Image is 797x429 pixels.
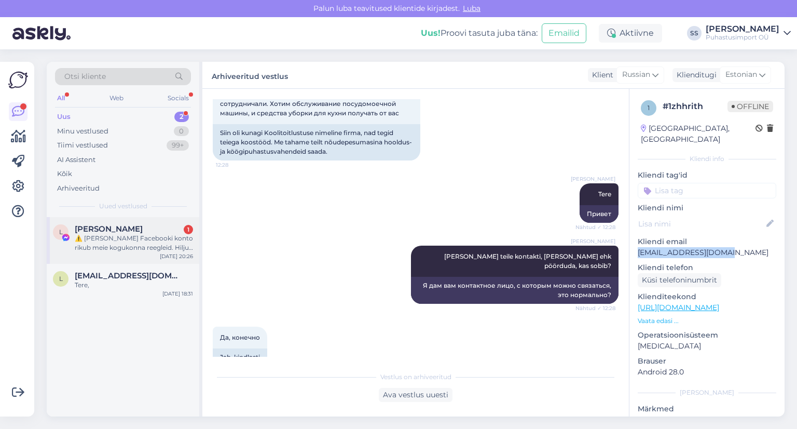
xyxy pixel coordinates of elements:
span: libba.marcuss@gmail.com [75,271,183,280]
p: [MEDICAL_DATA] [638,341,776,352]
div: [GEOGRAPHIC_DATA], [GEOGRAPHIC_DATA] [641,123,755,145]
p: Kliendi email [638,236,776,247]
div: Ava vestlus uuesti [379,388,452,402]
div: Web [107,91,126,105]
div: Tiimi vestlused [57,140,108,151]
div: Klienditugi [672,70,717,81]
b: Uus! [421,28,441,38]
div: Я дам вам контактное лицо, с которым можно связаться, это нормально? [411,277,619,304]
p: Android 28.0 [638,367,776,378]
div: Arhiveeritud [57,183,100,194]
p: [EMAIL_ADDRESS][DOMAIN_NAME] [638,247,776,258]
div: Jah, kindlasti [213,348,267,366]
div: Tere, [75,280,193,290]
label: Arhiveeritud vestlus [212,68,288,82]
span: Luba [460,4,484,13]
div: Minu vestlused [57,126,108,137]
div: Aktiivne [599,24,662,43]
div: Proovi tasuta juba täna: [421,27,538,39]
span: Tere [598,190,611,198]
span: [PERSON_NAME] [571,175,615,183]
span: Russian [622,69,650,81]
div: AI Assistent [57,155,95,165]
span: Здесь раньше была фирма Koolitoitlustuse, они с вами сотрудничали. Хотим обслуживание посудомоечн... [220,90,401,117]
img: Askly Logo [8,70,28,90]
span: Otsi kliente [64,71,106,82]
p: Operatsioonisüsteem [638,330,776,341]
div: Siin oli kunagi Koolitoitlustuse nimeline firma, nad tegid teiega koostööd. Me tahame teilt nõude... [213,124,420,160]
span: [PERSON_NAME] [571,237,615,245]
span: Да, конечно [220,333,260,341]
span: Offline [727,101,773,112]
div: ⚠️ [PERSON_NAME] Facebooki konto rikub meie kogukonna reegleid. Hiljuti on meie süsteem saanud ka... [75,234,193,252]
span: [PERSON_NAME] teile kontakti, [PERSON_NAME] ehk pöörduda, kas sobib? [444,252,613,270]
span: 1 [648,104,650,112]
input: Lisa tag [638,183,776,198]
span: Uued vestlused [99,202,147,211]
button: Emailid [542,23,586,43]
div: 0 [174,126,189,137]
div: Klient [588,70,613,81]
p: Vaata edasi ... [638,316,776,326]
div: 1 [184,225,193,234]
span: Lee Ann Fielies [75,224,143,234]
span: Nähtud ✓ 12:28 [575,223,615,231]
p: Kliendi telefon [638,262,776,273]
span: 12:28 [216,161,255,169]
div: # 1zhhrith [663,100,727,113]
div: [DATE] 18:31 [162,290,193,298]
div: Привет [580,205,619,223]
p: Märkmed [638,404,776,414]
p: Kliendi nimi [638,203,776,213]
span: L [59,228,63,236]
div: Kõik [57,169,72,179]
div: Uus [57,112,71,122]
span: Nähtud ✓ 12:28 [575,304,615,312]
p: Kliendi tag'id [638,170,776,181]
div: [PERSON_NAME] [706,25,779,33]
a: [PERSON_NAME]Puhastusimport OÜ [706,25,791,42]
div: [DATE] 20:26 [160,252,193,260]
div: 2 [174,112,189,122]
span: Estonian [725,69,757,81]
p: Klienditeekond [638,291,776,302]
span: l [59,275,63,283]
p: Brauser [638,356,776,367]
input: Lisa nimi [638,218,764,230]
div: Kliendi info [638,154,776,164]
a: [URL][DOMAIN_NAME] [638,303,719,312]
div: [PERSON_NAME] [638,388,776,397]
div: All [55,91,67,105]
span: Vestlus on arhiveeritud [380,372,451,382]
div: Küsi telefoninumbrit [638,273,721,287]
div: Socials [166,91,191,105]
div: 99+ [167,140,189,151]
div: SS [687,26,702,41]
div: Puhastusimport OÜ [706,33,779,42]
